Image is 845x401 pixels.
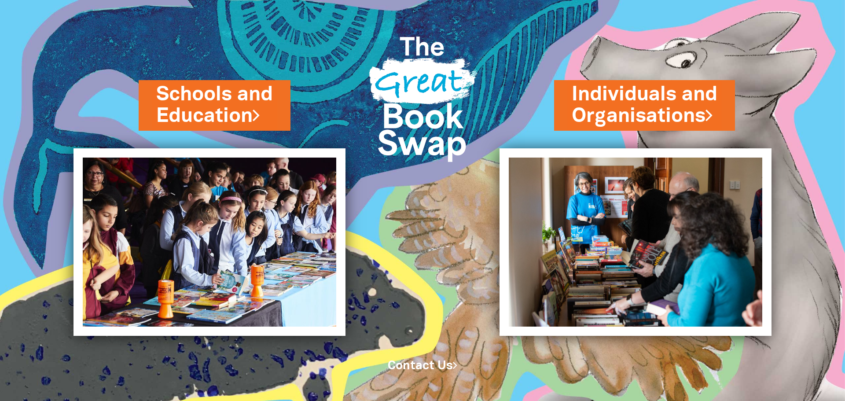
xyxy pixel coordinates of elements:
[388,361,457,372] a: Contact Us
[359,11,486,180] img: Great Bookswap logo
[156,81,273,130] a: Schools andEducation
[73,148,345,336] img: Schools and Education
[500,148,772,336] img: Individuals and Organisations
[572,81,717,130] a: Individuals andOrganisations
